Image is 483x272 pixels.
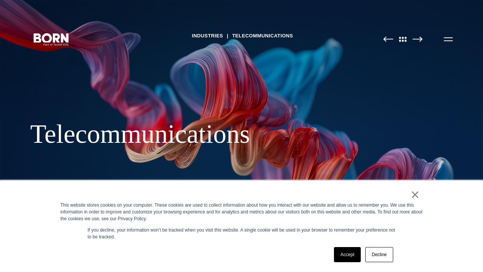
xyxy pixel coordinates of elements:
[411,191,420,198] a: ×
[88,227,395,240] p: If you decline, your information won’t be tracked when you visit this website. A single cookie wi...
[232,30,293,42] a: Telecommunications
[30,119,453,150] div: Telecommunications
[439,31,457,47] button: Open
[383,36,393,42] img: Previous Page
[192,30,223,42] a: Industries
[334,247,361,262] a: Accept
[60,202,423,222] div: This website stores cookies on your computer. These cookies are used to collect information about...
[395,36,411,42] img: All Pages
[365,247,393,262] a: Decline
[412,36,423,42] img: Next Page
